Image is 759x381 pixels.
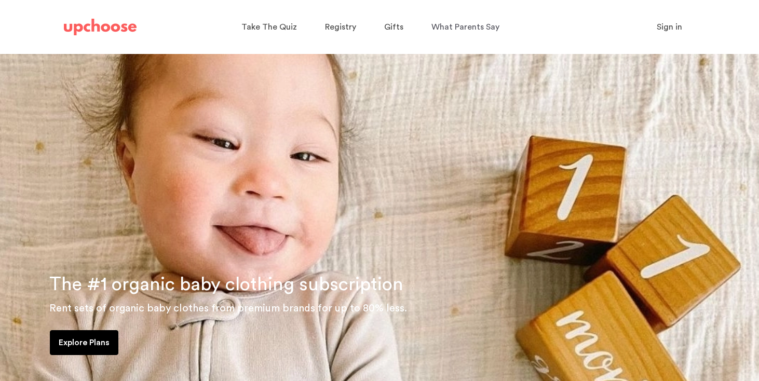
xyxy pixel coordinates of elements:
[241,17,300,37] a: Take The Quiz
[64,19,137,35] img: UpChoose
[325,17,359,37] a: Registry
[384,17,406,37] a: Gifts
[50,330,118,355] a: Explore Plans
[384,23,403,31] span: Gifts
[64,17,137,38] a: UpChoose
[657,23,682,31] span: Sign in
[49,300,747,317] p: Rent sets of organic baby clothes from premium brands for up to 80% less.
[431,23,499,31] span: What Parents Say
[431,17,503,37] a: What Parents Say
[241,23,297,31] span: Take The Quiz
[59,336,110,349] p: Explore Plans
[644,17,695,37] button: Sign in
[49,275,403,294] span: The #1 organic baby clothing subscription
[325,23,356,31] span: Registry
